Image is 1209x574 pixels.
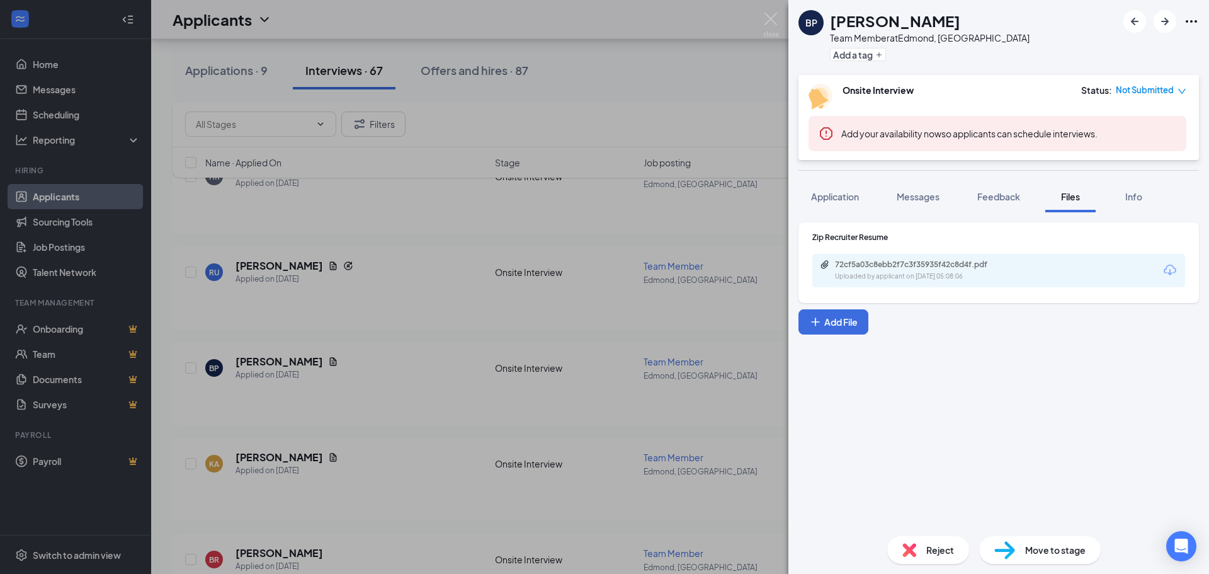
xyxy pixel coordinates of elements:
[841,127,941,140] button: Add your availability now
[835,260,1011,270] div: 72cf5a03c8ebb2f7c3f35935f42c8d4f.pdf
[841,128,1098,139] span: so applicants can schedule interviews.
[1184,14,1199,29] svg: Ellipses
[1127,14,1142,29] svg: ArrowLeftNew
[1154,10,1176,33] button: ArrowRight
[811,191,859,202] span: Application
[830,48,886,61] button: PlusAdd a tag
[798,309,868,335] button: Add FilePlus
[926,543,954,557] span: Reject
[1061,191,1080,202] span: Files
[1178,87,1186,96] span: down
[1166,531,1196,561] div: Open Intercom Messenger
[819,126,834,141] svg: Error
[875,51,883,59] svg: Plus
[812,232,1185,243] div: Zip Recruiter Resume
[830,32,1030,44] div: Team Member at Edmond, [GEOGRAPHIC_DATA]
[1162,263,1178,278] svg: Download
[843,84,914,96] b: Onsite Interview
[820,260,830,270] svg: Paperclip
[1125,191,1142,202] span: Info
[809,316,822,328] svg: Plus
[830,10,960,32] h1: [PERSON_NAME]
[1081,84,1112,96] div: Status :
[1025,543,1086,557] span: Move to stage
[897,191,939,202] span: Messages
[1157,14,1172,29] svg: ArrowRight
[805,16,817,29] div: BP
[835,272,1024,282] div: Uploaded by applicant on [DATE] 05:08:06
[820,260,1024,282] a: Paperclip72cf5a03c8ebb2f7c3f35935f42c8d4f.pdfUploaded by applicant on [DATE] 05:08:06
[1123,10,1146,33] button: ArrowLeftNew
[977,191,1020,202] span: Feedback
[1116,84,1174,96] span: Not Submitted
